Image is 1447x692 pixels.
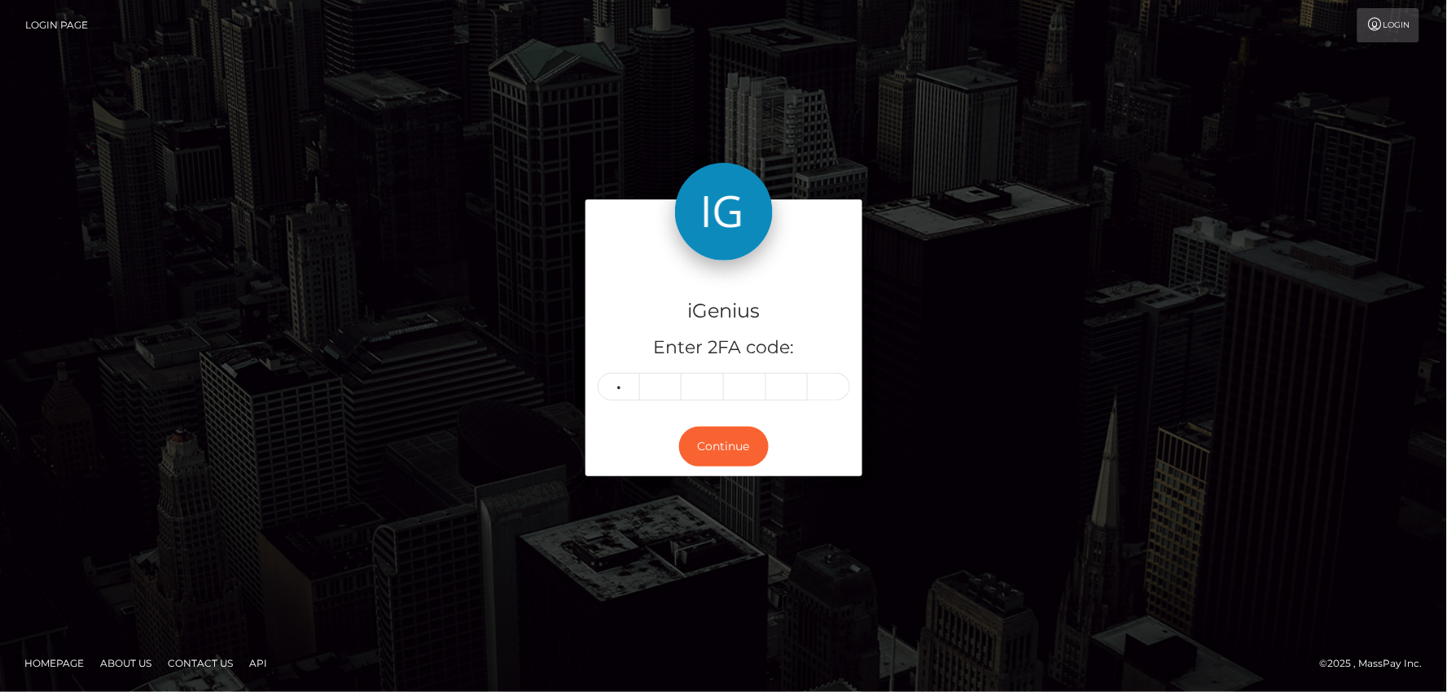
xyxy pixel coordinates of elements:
a: Login [1357,8,1419,42]
h5: Enter 2FA code: [598,335,850,361]
img: iGenius [675,163,773,261]
h4: iGenius [598,297,850,326]
a: API [243,650,274,676]
a: Contact Us [161,650,239,676]
div: © 2025 , MassPay Inc. [1320,655,1435,672]
a: Login Page [25,8,88,42]
a: Homepage [18,650,90,676]
button: Continue [679,427,769,466]
a: About Us [94,650,158,676]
